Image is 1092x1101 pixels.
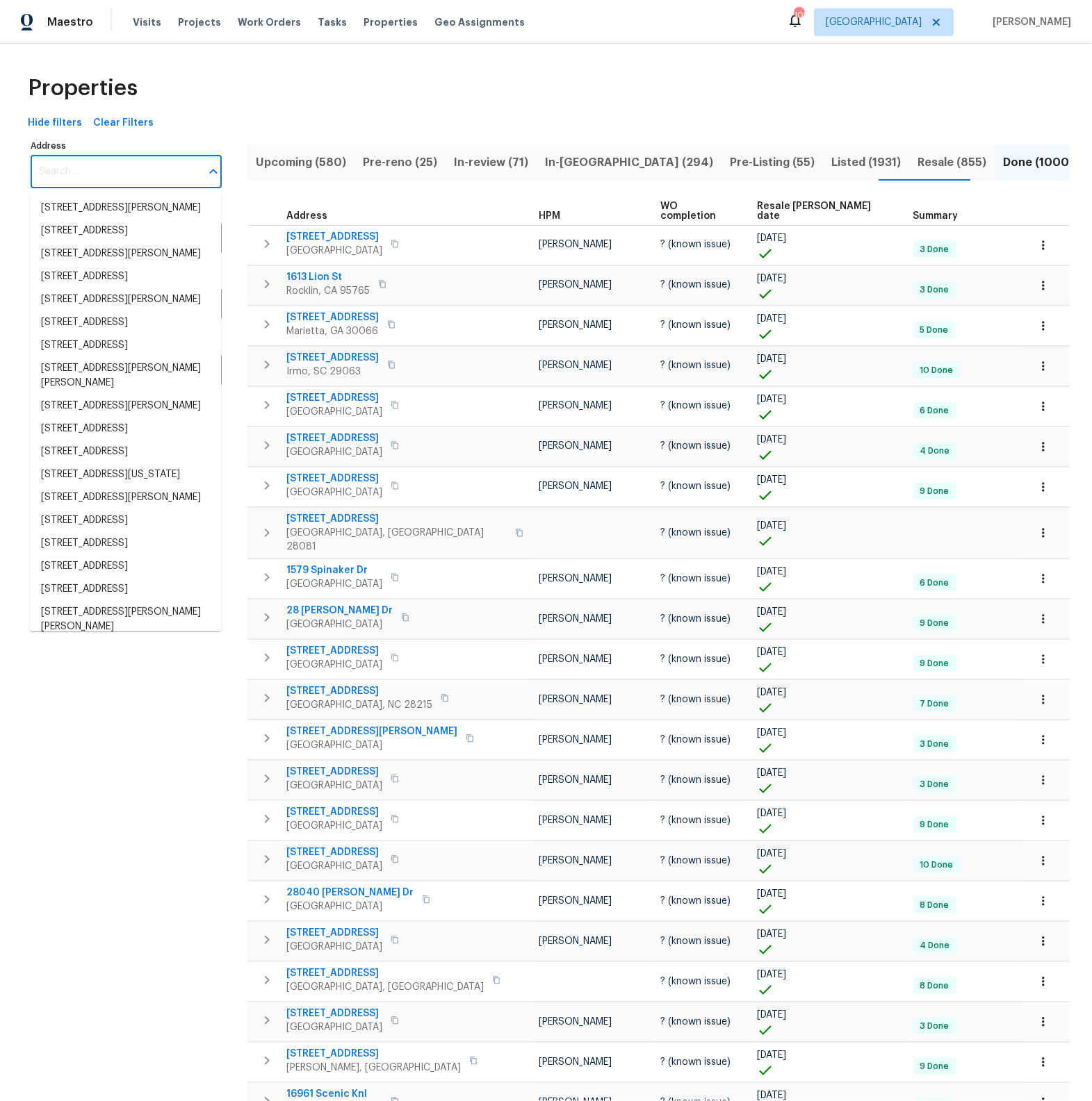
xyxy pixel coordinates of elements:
[915,405,955,417] span: 6 Done
[286,618,393,631] span: [GEOGRAPHIC_DATA]
[757,647,786,657] span: [DATE]
[539,401,612,411] span: [PERSON_NAME]
[30,395,221,417] li: [STREET_ADDRESS][PERSON_NAME]
[30,555,221,578] li: [STREET_ADDRESS]
[915,1020,955,1032] span: 3 Done
[915,779,955,790] span: 3 Done
[660,1017,731,1027] span: ? (known issue)
[286,391,382,405] span: [STREET_ADDRESS]
[286,472,382,486] span: [STREET_ADDRESS]
[454,153,528,172] span: In-review (71)
[539,936,612,946] span: [PERSON_NAME]
[539,735,612,745] span: [PERSON_NAME]
[757,354,786,364] span: [DATE]
[757,607,786,617] span: [DATE]
[660,735,731,745] span: ? (known issue)
[286,351,379,365] span: [STREET_ADDRESS]
[660,614,731,624] span: ? (known issue)
[286,244,382,258] span: [GEOGRAPHIC_DATA]
[30,357,221,395] li: [STREET_ADDRESS][PERSON_NAME][PERSON_NAME]
[660,280,731,290] span: ? (known issue)
[286,405,382,419] span: [GEOGRAPHIC_DATA]
[660,574,731,583] span: ? (known issue)
[286,604,393,618] span: 28 [PERSON_NAME] Dr
[286,900,414,913] span: [GEOGRAPHIC_DATA]
[286,512,507,526] span: [STREET_ADDRESS]
[539,574,612,583] span: [PERSON_NAME]
[757,201,890,221] span: Resale [PERSON_NAME] date
[286,1007,382,1020] span: [STREET_ADDRESS]
[660,201,733,221] span: WO completion
[660,936,731,946] span: ? (known issue)
[364,15,418,29] span: Properties
[286,1087,382,1101] span: 16961 Scenic Knl
[30,486,221,509] li: [STREET_ADDRESS][PERSON_NAME]
[28,81,138,95] span: Properties
[286,230,382,244] span: [STREET_ADDRESS]
[757,889,786,899] span: [DATE]
[660,695,731,704] span: ? (known issue)
[918,153,986,172] span: Resale (855)
[30,532,221,555] li: [STREET_ADDRESS]
[539,896,612,906] span: [PERSON_NAME]
[660,528,731,538] span: ? (known issue)
[286,563,382,577] span: 1579 Spinaker Dr
[30,265,221,288] li: [STREET_ADDRESS]
[730,153,815,172] span: Pre-Listing (55)
[30,601,221,638] li: [STREET_ADDRESS][PERSON_NAME][PERSON_NAME]
[913,211,959,221] span: Summary
[660,481,731,491] span: ? (known issue)
[133,15,161,29] span: Visits
[539,320,612,330] span: [PERSON_NAME]
[915,738,955,750] span: 3 Done
[539,654,612,664] span: [PERSON_NAME]
[286,738,457,752] span: [GEOGRAPHIC_DATA]
[93,115,154,132] span: Clear Filters
[545,153,713,172] span: In-[GEOGRAPHIC_DATA] (294)
[757,1091,786,1100] span: [DATE]
[757,435,786,445] span: [DATE]
[757,688,786,697] span: [DATE]
[539,1057,612,1067] span: [PERSON_NAME]
[30,334,221,357] li: [STREET_ADDRESS]
[286,805,382,819] span: [STREET_ADDRESS]
[30,288,221,311] li: [STREET_ADDRESS][PERSON_NAME]
[539,481,612,491] span: [PERSON_NAME]
[660,240,731,249] span: ? (known issue)
[30,578,221,601] li: [STREET_ADDRESS]
[286,431,382,445] span: [STREET_ADDRESS]
[757,970,786,979] span: [DATE]
[915,365,959,376] span: 10 Done
[757,521,786,531] span: [DATE]
[256,153,346,172] span: Upcoming (580)
[757,849,786,859] span: [DATE]
[915,284,955,296] span: 3 Done
[757,567,786,577] span: [DATE]
[286,486,382,499] span: [GEOGRAPHIC_DATA]
[757,728,786,738] span: [DATE]
[915,658,955,670] span: 9 Done
[30,220,221,242] li: [STREET_ADDRESS]
[757,768,786,778] span: [DATE]
[238,15,301,29] span: Work Orders
[286,658,382,672] span: [GEOGRAPHIC_DATA]
[286,819,382,833] span: [GEOGRAPHIC_DATA]
[31,156,201,188] input: Search ...
[178,15,221,29] span: Projects
[434,15,525,29] span: Geo Assignments
[286,725,457,738] span: [STREET_ADDRESS][PERSON_NAME]
[757,1050,786,1060] span: [DATE]
[286,1047,461,1061] span: [STREET_ADDRESS]
[539,280,612,290] span: [PERSON_NAME]
[915,324,954,336] span: 5 Done
[660,361,731,370] span: ? (known issue)
[286,940,382,954] span: [GEOGRAPHIC_DATA]
[915,618,955,629] span: 9 Done
[286,211,327,221] span: Address
[757,809,786,818] span: [DATE]
[915,244,955,256] span: 3 Done
[660,775,731,785] span: ? (known issue)
[286,1061,461,1075] span: [PERSON_NAME], [GEOGRAPHIC_DATA]
[831,153,901,172] span: Listed (1931)
[539,614,612,624] span: [PERSON_NAME]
